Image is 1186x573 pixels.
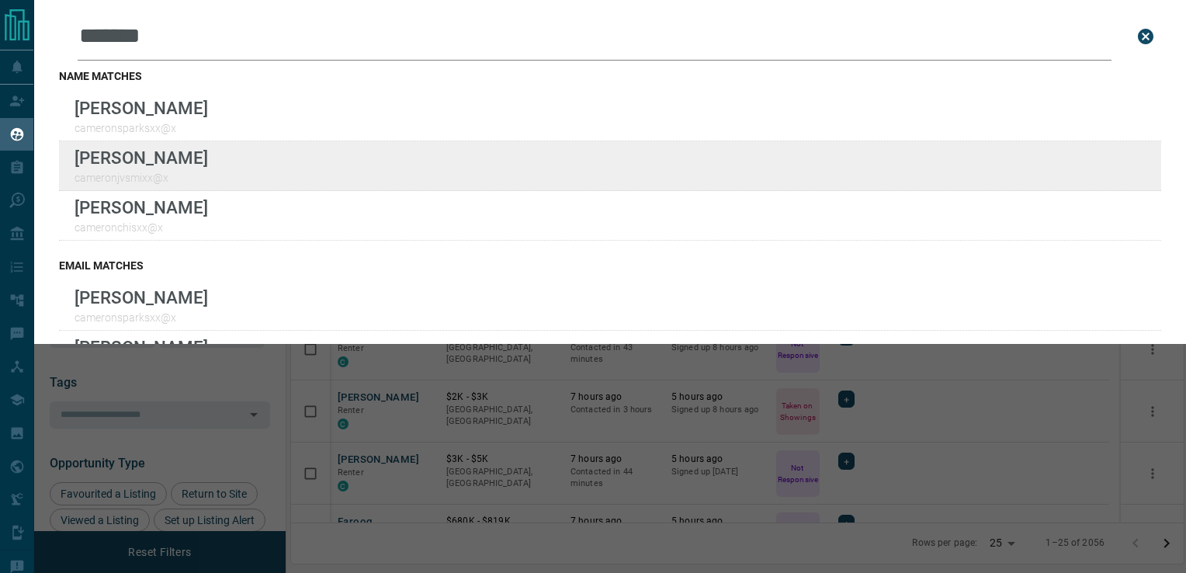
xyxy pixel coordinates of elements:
[75,311,208,324] p: cameronsparksxx@x
[75,172,208,184] p: cameronjvsmixx@x
[75,122,208,134] p: cameronsparksxx@x
[75,221,208,234] p: cameronchisxx@x
[75,148,208,168] p: [PERSON_NAME]
[75,98,208,118] p: [PERSON_NAME]
[1130,21,1161,52] button: close search bar
[59,70,1161,82] h3: name matches
[75,287,208,307] p: [PERSON_NAME]
[75,197,208,217] p: [PERSON_NAME]
[59,259,1161,272] h3: email matches
[75,337,208,357] p: [PERSON_NAME]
